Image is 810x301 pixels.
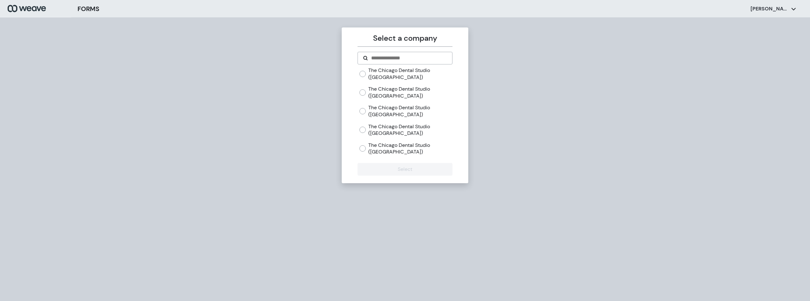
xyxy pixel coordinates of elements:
[358,163,452,176] button: Select
[371,54,447,62] input: Search
[368,104,452,118] label: The Chicago Dental Studio ([GEOGRAPHIC_DATA])
[368,86,452,99] label: The Chicago Dental Studio ([GEOGRAPHIC_DATA])
[358,33,452,44] p: Select a company
[368,123,452,137] label: The Chicago Dental Studio ([GEOGRAPHIC_DATA])
[78,4,99,14] h3: FORMS
[368,142,452,155] label: The Chicago Dental Studio ([GEOGRAPHIC_DATA])
[368,67,452,81] label: The Chicago Dental Studio ([GEOGRAPHIC_DATA])
[751,5,788,12] p: [PERSON_NAME]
